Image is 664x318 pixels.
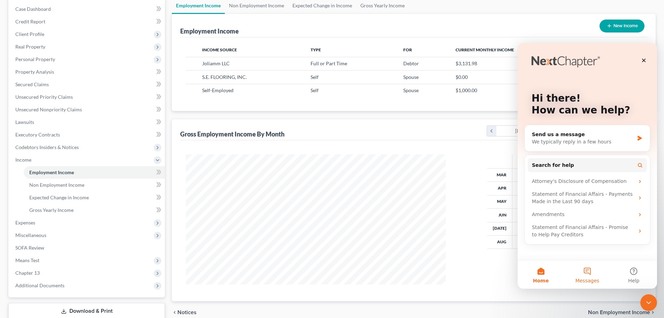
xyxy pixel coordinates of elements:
[29,207,74,213] span: Gross Yearly Income
[15,81,49,87] span: Secured Claims
[10,128,165,141] a: Executory Contracts
[650,310,656,315] i: chevron_right
[600,20,644,32] button: New Income
[15,144,79,150] span: Codebtors Insiders & Notices
[15,6,51,12] span: Case Dashboard
[512,154,545,168] th: Debtor
[10,116,165,128] a: Lawsuits
[29,169,74,175] span: Employment Income
[202,60,230,66] span: Joliamm LLC
[456,87,477,93] span: $1,000.00
[15,257,39,263] span: Means Test
[10,3,165,15] a: Case Dashboard
[15,56,55,62] span: Personal Property
[403,60,419,66] span: Debtor
[202,74,247,80] span: S.E. FLOORING, INC.
[403,47,412,52] span: For
[15,19,45,24] span: Credit Report
[311,60,347,66] span: Full or Part Time
[177,310,197,315] span: Notices
[403,87,419,93] span: Spouse
[10,15,165,28] a: Credit Report
[588,310,656,315] button: Non Employment Income chevron_right
[456,60,477,66] span: $3,131.98
[311,87,319,93] span: Self
[403,74,419,80] span: Spouse
[487,126,496,136] i: chevron_left
[10,103,165,116] a: Unsecured Nonpriority Claims
[172,310,177,315] i: chevron_left
[640,294,657,311] iframe: Intercom live chat
[10,242,165,254] a: SOFA Review
[15,282,64,288] span: Additional Documents
[15,245,44,251] span: SOFA Review
[15,232,46,238] span: Miscellaneous
[15,132,60,138] span: Executory Contracts
[15,94,73,100] span: Unsecured Priority Claims
[487,168,512,182] th: Mar
[24,204,165,216] a: Gross Yearly Income
[15,69,54,75] span: Property Analysis
[518,43,657,289] iframe: Intercom live chat
[24,166,165,179] a: Employment Income
[172,310,197,315] button: chevron_left Notices
[15,119,34,125] span: Lawsuits
[29,182,84,188] span: Non Employment Income
[487,236,512,249] th: Aug
[15,270,40,276] span: Chapter 13
[456,47,514,52] span: Current Monthly Income
[24,191,165,204] a: Expected Change in Income
[29,194,89,200] span: Expected Change in Income
[15,31,44,37] span: Client Profile
[487,209,512,222] th: Jun
[15,44,45,50] span: Real Property
[10,78,165,91] a: Secured Claims
[15,106,82,112] span: Unsecured Nonpriority Claims
[15,220,35,225] span: Expenses
[15,157,31,163] span: Income
[10,66,165,78] a: Property Analysis
[202,87,234,93] span: Self-Employed
[10,91,165,103] a: Unsecured Priority Claims
[487,195,512,208] th: May
[180,130,284,138] div: Gross Employment Income By Month
[487,182,512,195] th: Apr
[487,222,512,235] th: [DATE]
[180,27,239,35] div: Employment Income
[311,74,319,80] span: Self
[24,179,165,191] a: Non Employment Income
[202,47,237,52] span: Income Source
[496,126,550,136] div: [DATE]
[456,74,468,80] span: $0.00
[311,47,321,52] span: Type
[588,310,650,315] span: Non Employment Income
